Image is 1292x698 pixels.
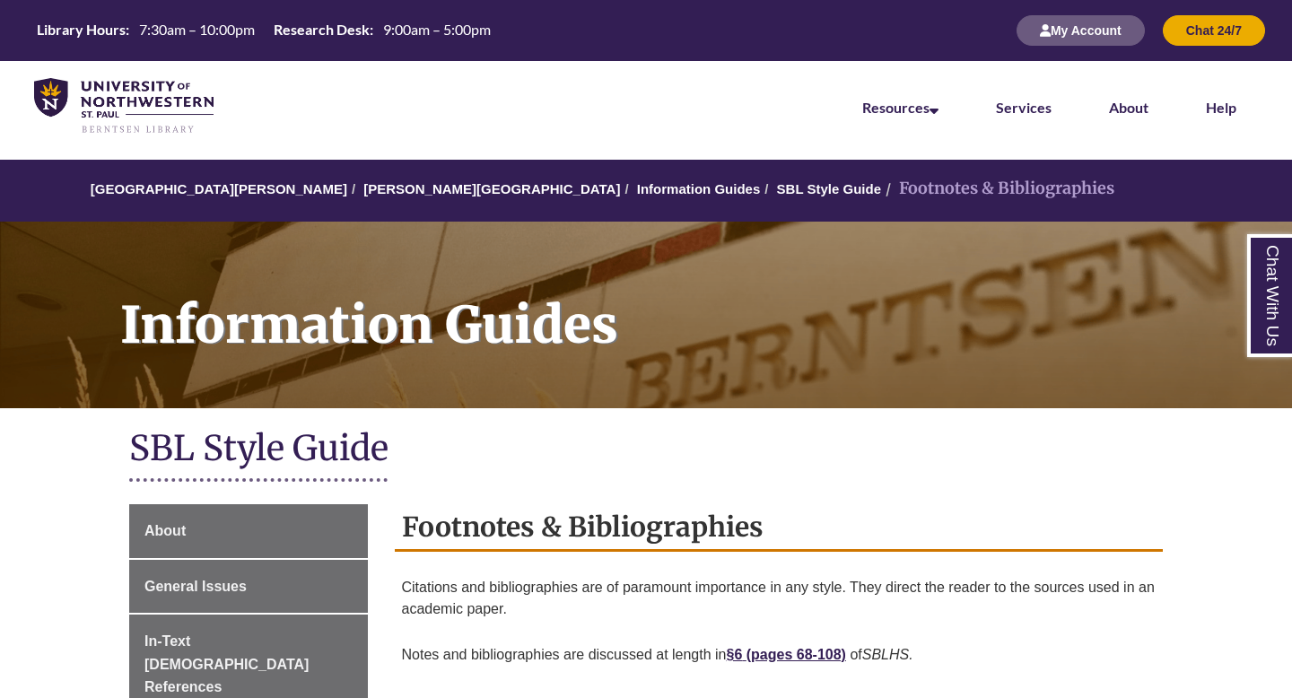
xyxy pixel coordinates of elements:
[1163,22,1265,38] a: Chat 24/7
[129,560,368,614] a: General Issues
[144,633,309,694] span: In-Text [DEMOGRAPHIC_DATA] References
[30,20,498,39] table: Hours Today
[996,99,1052,116] a: Services
[402,570,1157,627] p: Citations and bibliographies are of paramount importance in any style. They direct the reader to ...
[30,20,132,39] th: Library Hours:
[727,647,746,662] a: §6
[363,181,620,196] a: [PERSON_NAME][GEOGRAPHIC_DATA]
[129,426,1163,474] h1: SBL Style Guide
[1017,15,1145,46] button: My Account
[144,579,247,594] span: General Issues
[34,78,214,135] img: UNWSP Library Logo
[751,647,846,662] a: pages 68-108)
[637,181,761,196] a: Information Guides
[777,181,881,196] a: SBL Style Guide
[1109,99,1148,116] a: About
[746,647,751,662] a: (
[266,20,376,39] th: Research Desk:
[727,647,743,662] strong: §6
[1163,15,1265,46] button: Chat 24/7
[91,181,347,196] a: [GEOGRAPHIC_DATA][PERSON_NAME]
[1017,22,1145,38] a: My Account
[402,647,746,662] span: Notes and bibliographies are discussed at length in
[144,523,186,538] span: About
[383,21,491,38] span: 9:00am – 5:00pm
[1206,99,1236,116] a: Help
[129,504,368,558] a: About
[850,647,861,662] span: of
[862,647,913,662] em: SBLHS.
[881,176,1114,202] li: Footnotes & Bibliographies
[395,504,1164,552] h2: Footnotes & Bibliographies
[139,21,255,38] span: 7:30am – 10:00pm
[30,20,498,41] a: Hours Today
[862,99,938,116] a: Resources
[100,222,1292,385] h1: Information Guides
